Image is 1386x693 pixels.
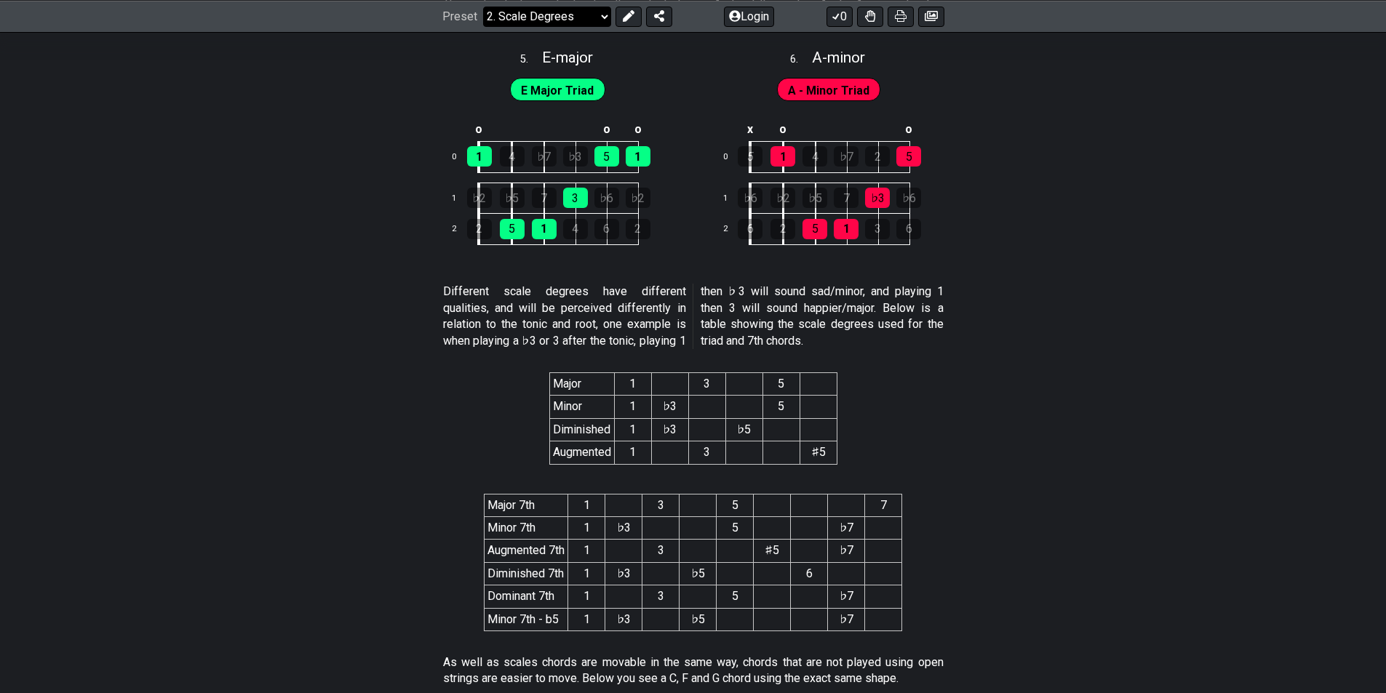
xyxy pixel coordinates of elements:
[865,494,902,516] th: 7
[594,146,619,167] div: 5
[770,219,795,239] div: 2
[485,585,568,608] td: Dominant 7th
[442,9,477,23] span: Preset
[467,219,492,239] div: 2
[714,183,749,214] td: 1
[485,494,568,516] th: Major 7th
[485,516,568,539] td: Minor 7th
[549,418,614,441] td: Diminished
[754,540,791,562] td: ♯5
[834,146,859,167] div: ♭7
[688,441,725,464] td: 3
[467,188,492,208] div: ♭2
[717,494,754,516] th: 5
[767,118,800,142] td: o
[485,608,568,630] td: Minor 7th - b5
[888,6,914,26] button: Print
[642,540,680,562] td: 3
[500,188,525,208] div: ♭5
[724,6,774,26] button: Login
[714,214,749,245] td: 2
[568,585,605,608] td: 1
[791,562,828,585] td: 6
[828,516,865,539] td: ♭7
[770,146,795,167] div: 1
[717,516,754,539] td: 5
[614,418,651,441] td: 1
[680,562,717,585] td: ♭5
[828,585,865,608] td: ♭7
[521,80,594,101] span: First enable full edit mode to edit
[532,219,557,239] div: 1
[865,146,890,167] div: 2
[717,585,754,608] td: 5
[651,396,688,418] td: ♭3
[444,214,479,245] td: 2
[563,146,588,167] div: ♭3
[738,219,762,239] div: 6
[802,146,827,167] div: 4
[532,188,557,208] div: 7
[762,396,800,418] td: 5
[568,494,605,516] th: 1
[542,49,593,66] span: E - major
[500,146,525,167] div: 4
[443,654,944,687] p: As well as scales chords are movable in the same way, chords that are not played using open strin...
[594,188,619,208] div: ♭6
[614,372,651,395] th: 1
[857,6,883,26] button: Toggle Dexterity for all fretkits
[738,188,762,208] div: ♭6
[828,608,865,630] td: ♭7
[714,141,749,172] td: 0
[762,372,800,395] th: 5
[616,6,642,26] button: Edit Preset
[444,183,479,214] td: 1
[485,540,568,562] td: Augmented 7th
[865,188,890,208] div: ♭3
[591,118,622,142] td: o
[680,608,717,630] td: ♭5
[788,80,869,101] span: First enable full edit mode to edit
[520,52,542,68] span: 5 .
[800,441,837,464] td: ♯5
[642,585,680,608] td: 3
[896,219,921,239] div: 6
[651,418,688,441] td: ♭3
[549,441,614,464] td: Augmented
[549,396,614,418] td: Minor
[642,494,680,516] th: 3
[733,118,767,142] td: x
[834,188,859,208] div: 7
[688,372,725,395] th: 3
[738,146,762,167] div: 5
[725,418,762,441] td: ♭5
[605,608,642,630] td: ♭3
[626,188,650,208] div: ♭2
[893,118,925,142] td: o
[605,516,642,539] td: ♭3
[812,49,865,66] span: A - minor
[614,396,651,418] td: 1
[802,188,827,208] div: ♭5
[568,516,605,539] td: 1
[467,146,492,167] div: 1
[568,562,605,585] td: 1
[834,219,859,239] div: 1
[444,141,479,172] td: 0
[918,6,944,26] button: Create image
[896,188,921,208] div: ♭6
[563,188,588,208] div: 3
[463,118,496,142] td: o
[770,188,795,208] div: ♭2
[594,219,619,239] div: 6
[614,441,651,464] td: 1
[626,219,650,239] div: 2
[802,219,827,239] div: 5
[646,6,672,26] button: Share Preset
[563,219,588,239] div: 4
[568,540,605,562] td: 1
[827,6,853,26] button: 0
[896,146,921,167] div: 5
[568,608,605,630] td: 1
[532,146,557,167] div: ♭7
